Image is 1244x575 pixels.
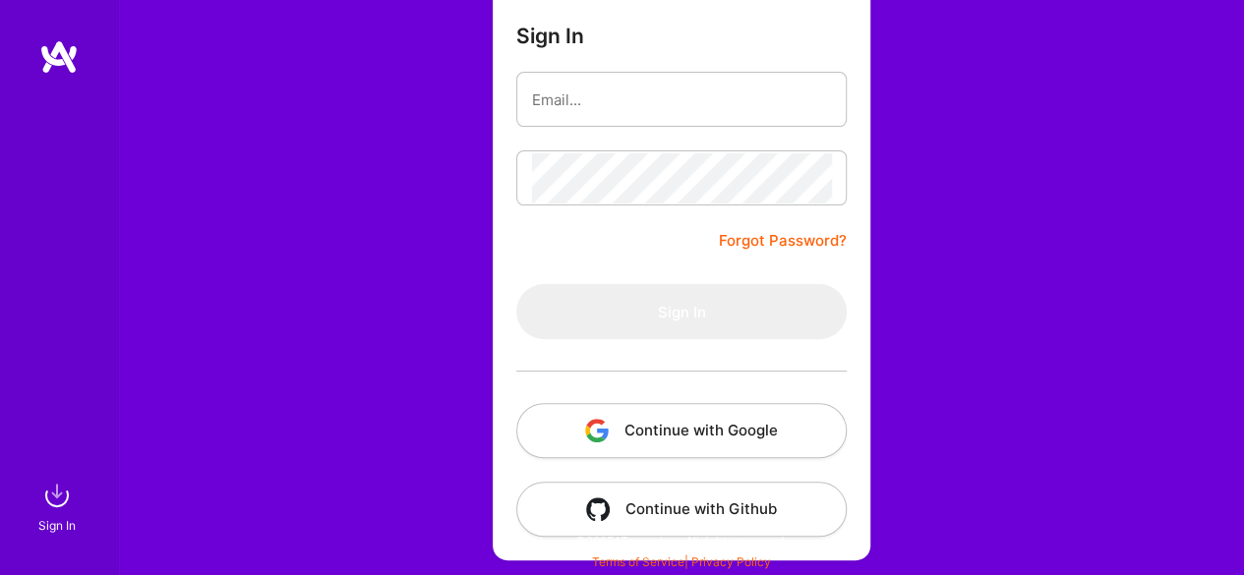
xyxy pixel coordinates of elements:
[41,476,77,536] a: sign inSign In
[516,482,847,537] button: Continue with Github
[516,403,847,458] button: Continue with Google
[719,229,847,253] a: Forgot Password?
[516,284,847,339] button: Sign In
[592,554,684,569] a: Terms of Service
[532,75,831,125] input: Email...
[39,39,79,75] img: logo
[586,497,610,521] img: icon
[516,24,584,48] h3: Sign In
[592,554,771,569] span: |
[38,515,76,536] div: Sign In
[118,516,1244,565] div: © 2025 ATeams Inc., All rights reserved.
[691,554,771,569] a: Privacy Policy
[585,419,609,442] img: icon
[37,476,77,515] img: sign in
